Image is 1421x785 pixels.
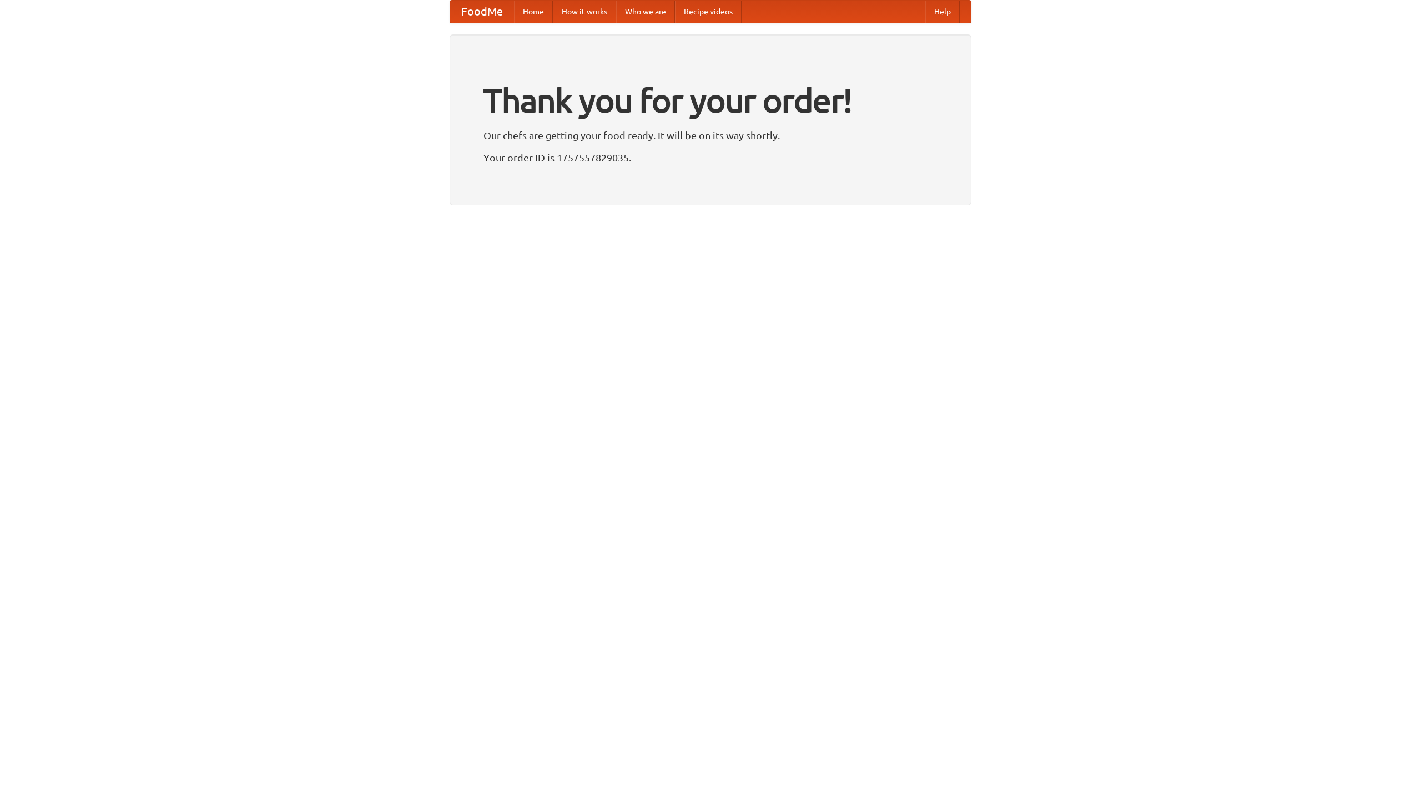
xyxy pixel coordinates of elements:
h1: Thank you for your order! [483,74,938,127]
a: Help [925,1,960,23]
a: How it works [553,1,616,23]
p: Our chefs are getting your food ready. It will be on its way shortly. [483,127,938,144]
a: FoodMe [450,1,514,23]
a: Recipe videos [675,1,742,23]
a: Who we are [616,1,675,23]
p: Your order ID is 1757557829035. [483,149,938,166]
a: Home [514,1,553,23]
